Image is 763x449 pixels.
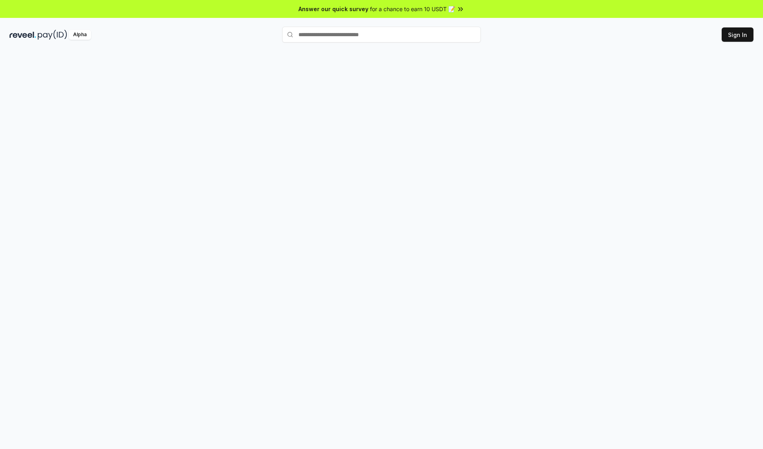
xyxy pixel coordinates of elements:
button: Sign In [722,27,753,42]
div: Alpha [69,30,91,40]
img: reveel_dark [10,30,36,40]
span: for a chance to earn 10 USDT 📝 [370,5,455,13]
img: pay_id [38,30,67,40]
span: Answer our quick survey [298,5,368,13]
